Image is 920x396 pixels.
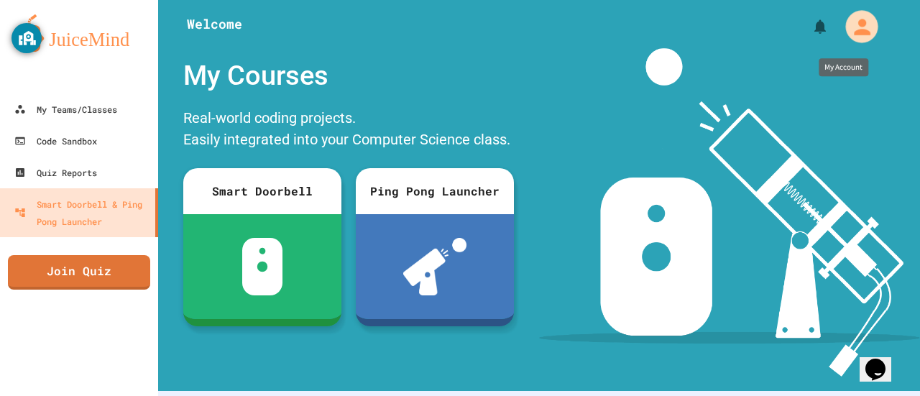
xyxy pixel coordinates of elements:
[176,48,521,103] div: My Courses
[14,195,149,230] div: Smart Doorbell & Ping Pong Launcher
[539,48,920,377] img: banner-image-my-projects.png
[14,101,117,118] div: My Teams/Classes
[8,255,150,290] a: Join Quiz
[785,14,832,39] div: My Notifications
[356,168,514,214] div: Ping Pong Launcher
[827,6,883,47] div: My Account
[819,58,868,76] div: My Account
[176,103,521,157] div: Real-world coding projects. Easily integrated into your Computer Science class.
[242,238,283,295] img: sdb-white.svg
[403,238,467,295] img: ppl-with-ball.png
[14,164,97,181] div: Quiz Reports
[183,168,341,214] div: Smart Doorbell
[11,23,42,53] button: GoGuardian Privacy Information
[14,14,144,52] img: logo-orange.svg
[14,132,97,149] div: Code Sandbox
[860,339,906,382] iframe: chat widget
